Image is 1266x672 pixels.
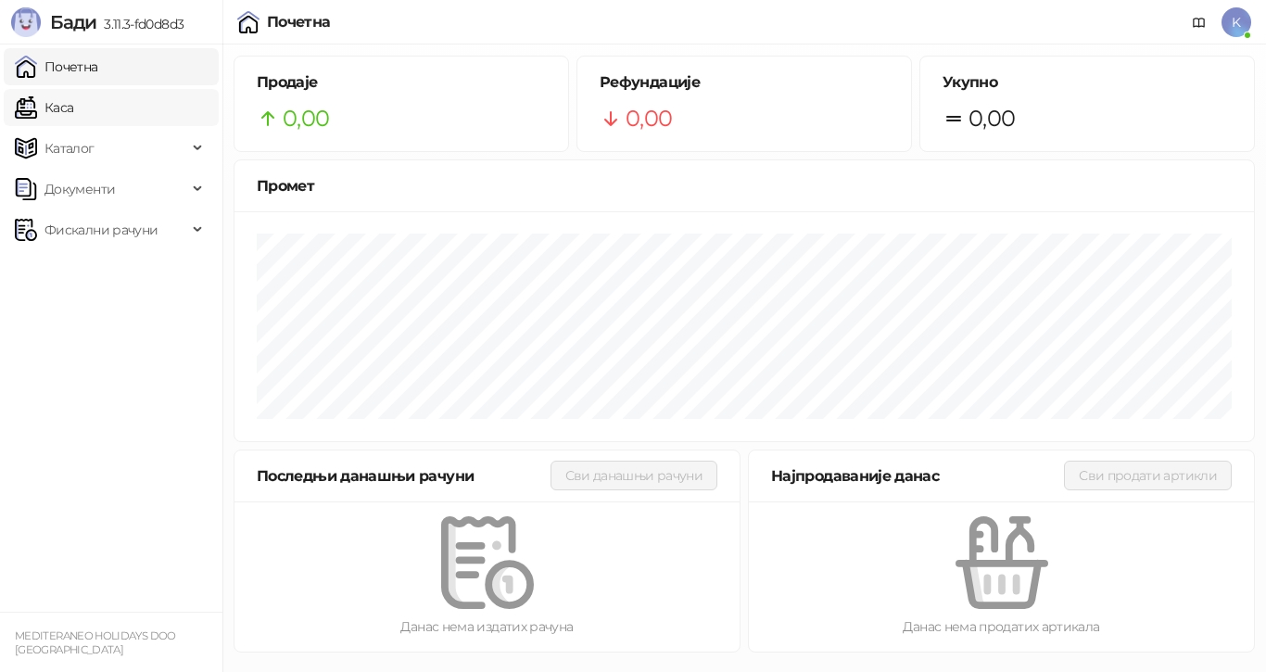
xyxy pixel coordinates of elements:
[44,171,115,208] span: Документи
[283,101,329,136] span: 0,00
[626,101,672,136] span: 0,00
[15,629,176,656] small: MEDITERANEO HOLIDAYS DOO [GEOGRAPHIC_DATA]
[44,130,95,167] span: Каталог
[15,48,98,85] a: Почетна
[264,616,710,637] div: Данас нема издатих рачуна
[771,464,1064,488] div: Најпродаваније данас
[96,16,184,32] span: 3.11.3-fd0d8d3
[257,174,1232,197] div: Промет
[551,461,717,490] button: Сви данашњи рачуни
[11,7,41,37] img: Logo
[257,464,551,488] div: Последњи данашњи рачуни
[968,101,1015,136] span: 0,00
[1222,7,1251,37] span: K
[779,616,1224,637] div: Данас нема продатих артикала
[1064,461,1232,490] button: Сви продати артикли
[600,71,889,94] h5: Рефундације
[44,211,158,248] span: Фискални рачуни
[943,71,1232,94] h5: Укупно
[267,15,331,30] div: Почетна
[257,71,546,94] h5: Продаје
[1184,7,1214,37] a: Документација
[15,89,73,126] a: Каса
[50,11,96,33] span: Бади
